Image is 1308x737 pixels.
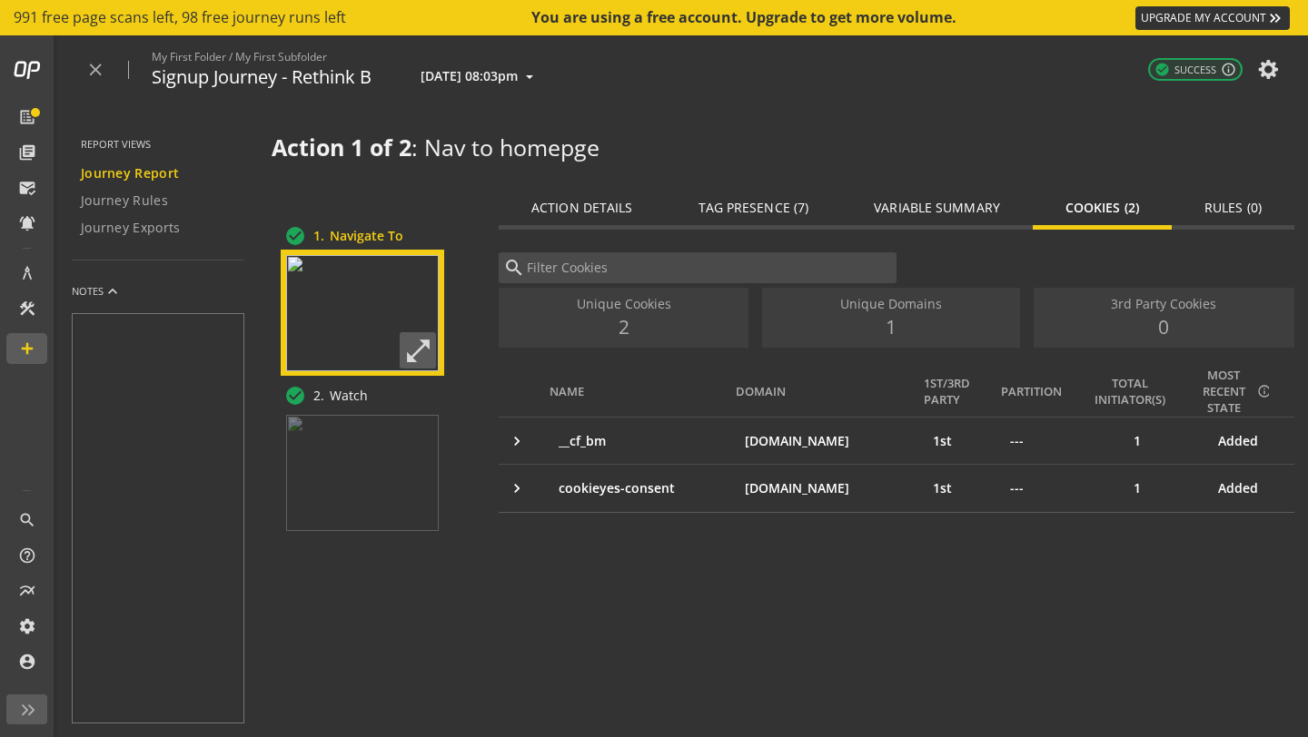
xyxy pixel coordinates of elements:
div: Name [550,383,721,399]
td: 1st [924,465,1001,512]
mat-icon: check_circle [284,225,306,247]
header: Unique Cookies [506,295,741,313]
div: 1st/3rd party [924,375,970,408]
mat-icon: close [85,60,105,80]
div: You are using a free account. Upgrade to get more volume. [531,7,958,28]
span: Journey Rules [81,192,168,210]
button: NOTES [72,270,122,313]
span: Action Details [531,201,632,214]
mat-icon: construction [18,300,36,318]
div: 1st/3rdparty [924,375,986,408]
modal-sidebar: Report Views [58,104,258,260]
mat-icon: notifications_active [18,214,36,232]
span: Tag Presence (7) [699,201,809,214]
div: Report Views [81,137,258,152]
span: Navigate To [324,226,403,246]
mat-icon: keyboard_arrow_right [508,432,526,450]
mat-icon: mark_email_read [18,179,36,197]
mat-icon: add [18,339,36,358]
img: screenshots [286,255,439,371]
span: Success [1154,62,1216,77]
mat-icon: architecture [18,264,36,282]
span: 991 free page scans left, 98 free journey runs left [14,7,346,28]
div: MOST RECENT STATE [1194,367,1280,416]
td: [DOMAIN_NAME] [736,417,924,464]
mat-icon: settings [18,617,36,635]
div: Total Initiator(s) [1093,375,1180,408]
div: Total Initiator(s) [1093,375,1167,408]
span: My First Folder / My First Subfolder [152,49,537,64]
span: Variable Summary [874,201,1000,214]
div: MOST RECENT STATE [1194,367,1269,416]
a: UPGRADE MY ACCOUNT [1135,6,1290,30]
div: 0 [1041,313,1287,340]
div: Domain [736,383,909,399]
div: Partition [1001,383,1062,399]
mat-icon: keyboard_arrow_right [508,479,526,497]
span: Cookies (2) [1065,201,1139,214]
input: Filter Cookies [525,258,892,278]
span: 1. [310,227,324,245]
mat-icon: check_circle [284,385,306,407]
header: Unique Domains [769,295,1012,313]
td: Added [1194,465,1294,512]
td: --- [1001,465,1093,512]
mat-icon: library_books [18,143,36,162]
span: Journey Exports [81,219,181,237]
div: 2 [506,313,741,340]
td: cookieyes-consent [550,465,736,512]
span: 2. [310,387,324,405]
span: Journey Report [81,164,179,182]
mat-icon: info_outline [1221,62,1236,77]
span: Watch [324,386,368,406]
div: Partition [1001,383,1078,399]
span: [DATE] 08:03pm [421,67,518,84]
td: 1 [1093,417,1194,464]
td: --- [1001,417,1093,464]
div: Domain [736,383,786,399]
span: Rules (0) [1204,201,1262,214]
span: Signup Journey - Rethink B [152,64,372,91]
mat-icon: search [503,257,525,279]
span: : Nav to homepge [411,132,599,162]
td: __cf_bm [550,417,736,464]
mat-icon: account_circle [18,653,36,671]
td: [DOMAIN_NAME] [736,465,924,512]
mat-icon: help_outline [18,546,36,565]
mat-icon: list_alt [18,108,36,126]
td: Added [1194,417,1294,464]
header: 3rd Party Cookies [1041,295,1287,313]
td: 1st [924,417,1001,464]
div: 1 [769,313,1012,340]
div: Name [550,383,584,399]
mat-icon: search [18,511,36,529]
mat-icon: info_outline [1257,384,1268,398]
mat-icon: check_circle [1154,62,1170,77]
img: screenshots [286,415,439,531]
button: [DATE] 08:03pm [417,64,537,88]
td: 1 [1093,465,1194,512]
mat-icon: multiline_chart [18,582,36,600]
p: Action 1 of 2 [272,132,1294,164]
mat-icon: open_in_full [400,332,436,368]
mat-icon: keyboard_double_arrow_right [1266,9,1284,27]
mat-icon: keyboard_arrow_up [104,282,122,300]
